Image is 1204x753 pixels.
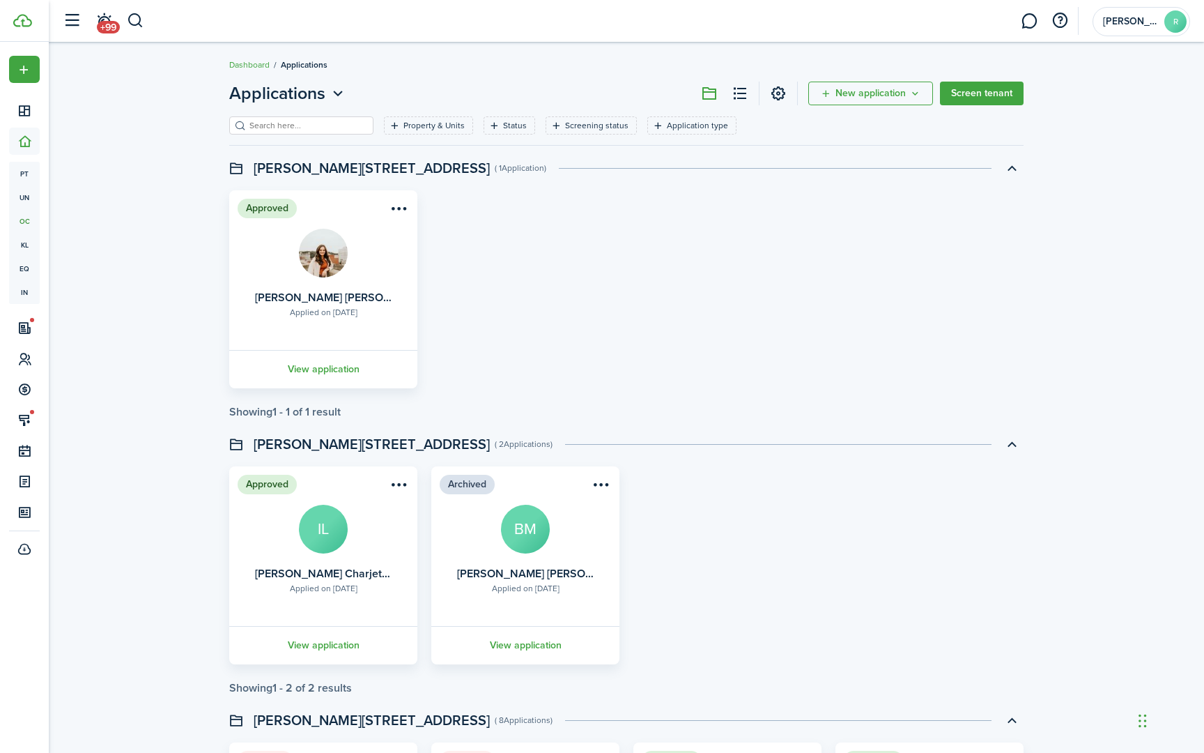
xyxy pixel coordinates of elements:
[1048,9,1072,33] button: Open resource center
[227,350,419,388] a: View application
[281,59,327,71] span: Applications
[13,14,32,27] img: TenantCloud
[254,710,490,731] swimlane-title: [PERSON_NAME][STREET_ADDRESS]
[290,306,357,319] div: Applied on [DATE]
[495,714,553,727] swimlane-subtitle: ( 8 Applications )
[59,8,85,34] button: Open sidebar
[387,478,409,496] button: Open menu
[127,9,144,33] button: Search
[384,116,473,135] filter-tag: Open filter
[272,404,309,420] pagination-page-total: 1 - 1 of 1
[940,82,1024,105] a: Screen tenant
[403,119,465,132] filter-tag-label: Property & Units
[229,190,1024,418] application-list-swimlane-item: Toggle accordion
[503,119,527,132] filter-tag-label: Status
[501,505,550,554] avatar-text: BM
[9,162,40,185] a: pt
[229,59,270,71] a: Dashboard
[429,626,622,664] a: View application
[9,233,40,257] a: kl
[229,81,347,106] button: Applications
[492,582,559,595] div: Applied on [DATE]
[835,89,906,98] span: New application
[1134,686,1204,753] iframe: Chat Widget
[9,280,40,304] a: in
[254,434,490,455] swimlane-title: [PERSON_NAME][STREET_ADDRESS]
[589,478,611,496] button: Open menu
[1016,3,1042,39] a: Messaging
[808,82,933,105] button: Open menu
[1000,708,1024,732] button: Toggle accordion
[9,185,40,209] a: un
[229,466,1024,694] application-list-swimlane-item: Toggle accordion
[546,116,637,135] filter-tag: Open filter
[246,119,369,132] input: Search here...
[1000,156,1024,180] button: Toggle accordion
[229,406,341,418] div: Showing result
[1164,10,1187,33] avatar-text: R
[229,81,347,106] button: Open menu
[272,680,315,696] pagination-page-total: 1 - 2 of 2
[387,201,409,220] button: Open menu
[647,116,736,135] filter-tag: Open filter
[1139,700,1147,742] div: Drag
[229,682,352,694] div: Showing results
[238,199,297,218] status: Approved
[227,626,419,664] a: View application
[255,291,392,304] card-title: [PERSON_NAME] [PERSON_NAME]
[9,209,40,233] a: oc
[97,21,120,33] span: +99
[667,119,728,132] filter-tag-label: Application type
[1000,432,1024,456] button: Toggle accordion
[9,56,40,83] button: Open menu
[9,257,40,280] a: eq
[255,568,392,580] card-title: [PERSON_NAME] Charjetta [PERSON_NAME]
[299,505,348,554] avatar-text: IL
[495,162,546,174] swimlane-subtitle: ( 1 Application )
[299,229,348,277] img: Lindsey Brook Ray
[254,158,490,178] swimlane-title: [PERSON_NAME][STREET_ADDRESS]
[495,438,553,450] swimlane-subtitle: ( 2 Applications )
[238,475,297,494] status: Approved
[808,82,933,105] button: New application
[484,116,535,135] filter-tag: Open filter
[565,119,628,132] filter-tag-label: Screening status
[91,3,117,39] a: Notifications
[290,582,357,595] div: Applied on [DATE]
[229,81,325,106] span: Applications
[457,568,594,580] card-title: [PERSON_NAME] [PERSON_NAME]
[1103,17,1159,26] span: Raymond
[440,475,495,494] status: Archived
